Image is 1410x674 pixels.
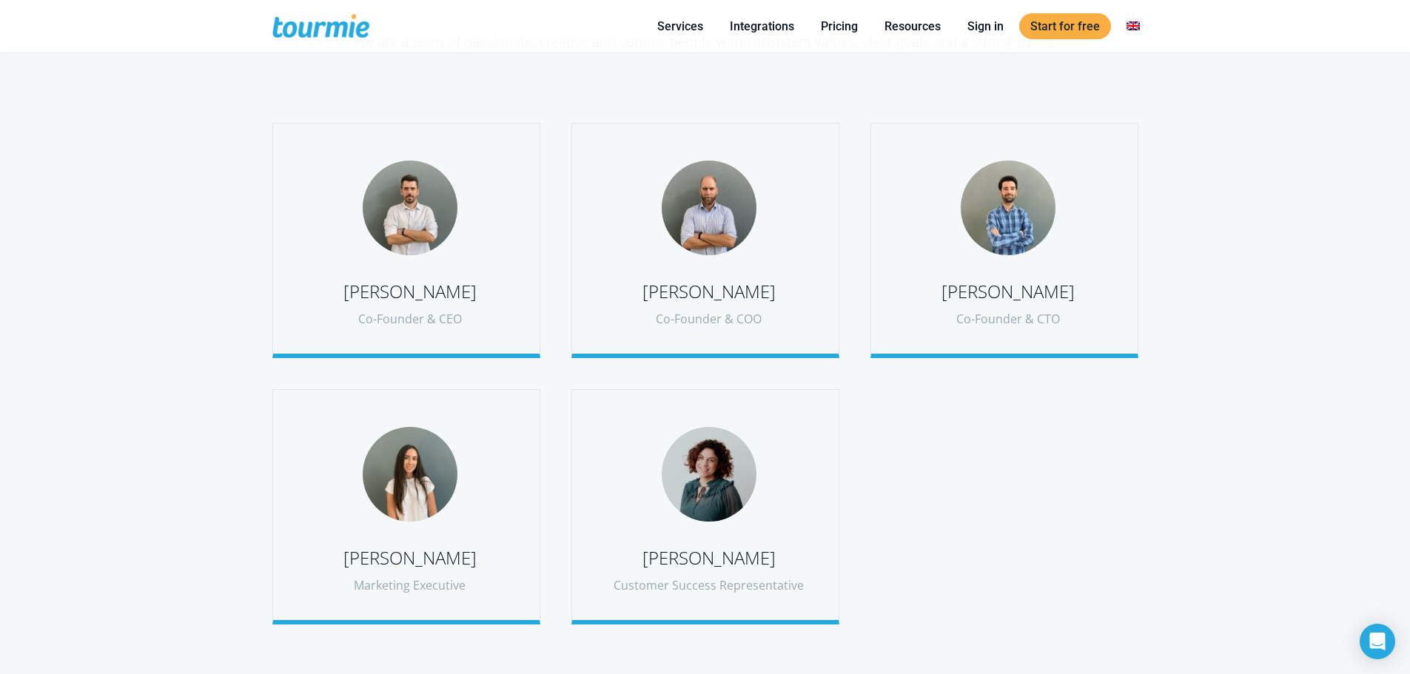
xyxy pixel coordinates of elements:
[602,576,816,596] div: Customer Success Representative
[873,17,952,36] a: Resources
[901,277,1115,305] div: [PERSON_NAME]
[303,576,517,596] div: Marketing Executive
[1360,624,1395,659] div: Open Intercom Messenger
[303,544,517,571] div: [PERSON_NAME]
[646,17,714,36] a: Services
[602,544,816,571] div: [PERSON_NAME]
[956,17,1015,36] a: Sign in
[901,309,1115,329] div: Co-Founder & CTO
[303,309,517,329] div: Co-Founder & CEO
[719,17,805,36] a: Integrations
[602,309,816,329] div: Co-Founder & COO
[1019,13,1111,39] a: Start for free
[810,17,869,36] a: Pricing
[602,277,816,305] div: [PERSON_NAME]
[303,277,517,305] div: [PERSON_NAME]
